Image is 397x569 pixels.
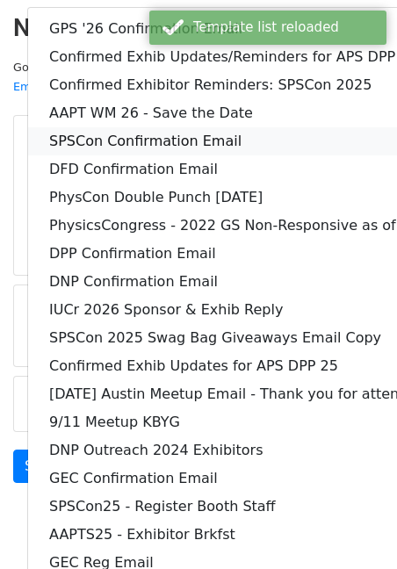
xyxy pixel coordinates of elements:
small: Google Sheet: [13,61,243,94]
a: Send [13,450,71,483]
iframe: Chat Widget [309,485,397,569]
h2: New Campaign [13,13,384,43]
div: Template list reloaded [193,18,379,38]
